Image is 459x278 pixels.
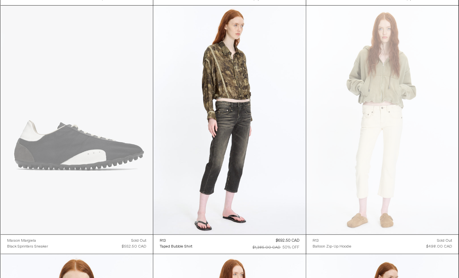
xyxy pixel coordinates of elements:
[160,238,192,244] a: R13
[313,244,351,249] a: Balloon Zip-Up Hoodie
[282,245,299,250] div: 50% OFF
[1,6,153,234] img: Black Sprinters Sneaker
[426,244,452,249] div: $498.00 CAD
[7,238,36,244] div: Maison Margiela
[7,238,48,244] a: Maison Margiela
[437,238,452,244] div: Sold out
[153,6,306,234] img: R13 Taped Bubble Shirt
[313,238,319,244] div: R13
[7,244,48,249] a: Black Sprinters Sneaker
[253,245,281,250] div: $1,385.00 CAD
[160,238,166,244] div: R13
[160,244,192,249] a: Taped Bubble Shirt
[276,238,299,244] div: $692.50 CAD
[306,6,459,234] img: R13 Balloon Zip Up Hoodie
[313,238,351,244] a: R13
[131,238,146,244] div: Sold out
[122,244,146,249] div: $552.50 CAD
